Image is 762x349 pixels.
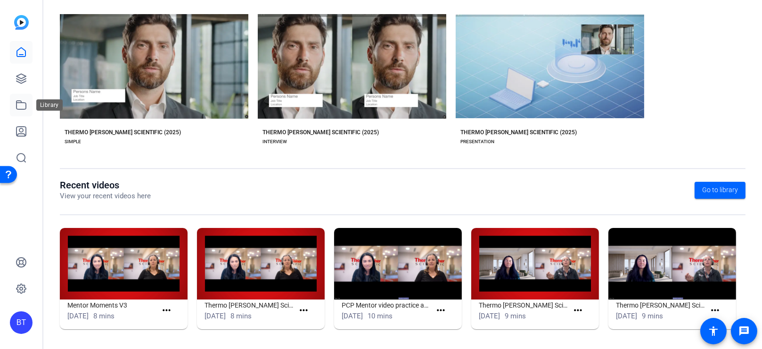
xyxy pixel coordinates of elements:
[460,129,577,136] div: THERMO [PERSON_NAME] SCIENTIFIC (2025)
[93,312,115,320] span: 8 mins
[67,312,89,320] span: [DATE]
[205,300,294,311] h1: Thermo [PERSON_NAME] Scientific (2025) Simple (49140)
[36,99,63,111] div: Library
[197,228,325,300] img: Thermo Fisher Scientific (2025) Simple (49140)
[505,312,526,320] span: 9 mins
[708,325,719,337] mat-icon: accessibility
[60,191,151,202] p: View your recent videos here
[709,305,721,317] mat-icon: more_horiz
[479,312,500,320] span: [DATE]
[368,312,393,320] span: 10 mins
[435,305,447,317] mat-icon: more_horiz
[695,182,746,199] a: Go to library
[738,325,750,337] mat-icon: message
[60,228,188,300] img: Mentor Moments V3
[262,138,287,146] div: INTERVIEW
[334,228,462,300] img: PCP Mentor video practice and working session-20250619_131521-Meeting Recording
[471,228,599,300] img: Thermo Fisher Scientific (2025) Simple (49067)
[460,138,494,146] div: PRESENTATION
[342,312,363,320] span: [DATE]
[262,129,379,136] div: THERMO [PERSON_NAME] SCIENTIFIC (2025)
[161,305,172,317] mat-icon: more_horiz
[298,305,310,317] mat-icon: more_horiz
[65,129,181,136] div: THERMO [PERSON_NAME] SCIENTIFIC (2025)
[230,312,252,320] span: 8 mins
[67,300,157,311] h1: Mentor Moments V3
[342,300,431,311] h1: PCP Mentor video practice and working session-20250619_131521-Meeting Recording
[572,305,584,317] mat-icon: more_horiz
[205,312,226,320] span: [DATE]
[14,15,29,30] img: blue-gradient.svg
[702,185,738,195] span: Go to library
[479,300,568,311] h1: Thermo [PERSON_NAME] Scientific (2025) Simple (49067)
[616,312,637,320] span: [DATE]
[642,312,663,320] span: 9 mins
[616,300,705,311] h1: Thermo [PERSON_NAME] Scientific (2025) Simple (48709)
[65,138,81,146] div: SIMPLE
[10,311,33,334] div: BT
[608,228,736,300] img: Thermo Fisher Scientific (2025) Simple (48709)
[60,179,151,191] h1: Recent videos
